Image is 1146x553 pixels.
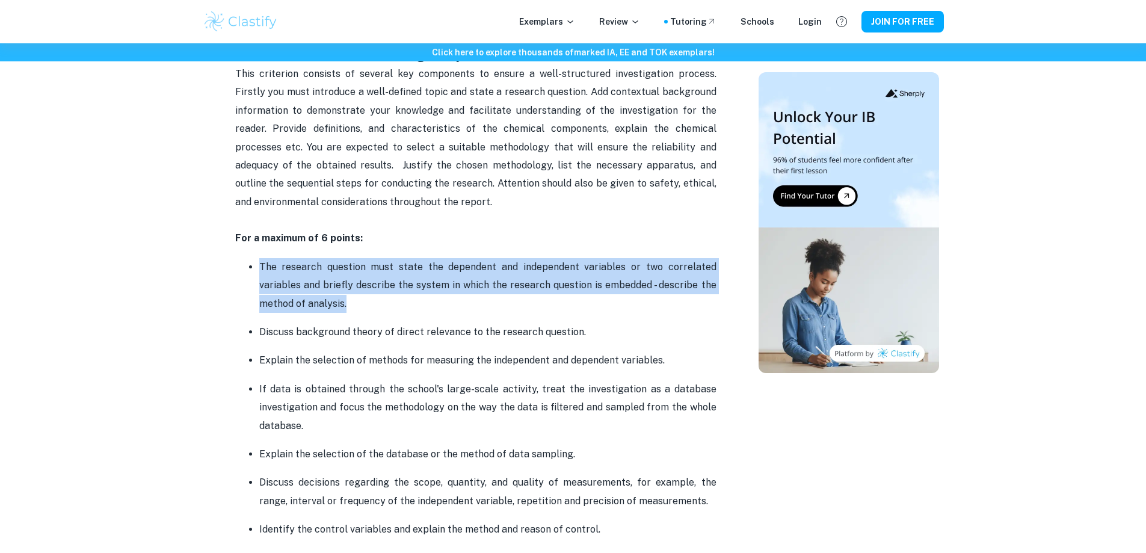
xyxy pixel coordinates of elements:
img: Clastify logo [203,10,279,34]
a: Login [798,15,822,28]
a: Tutoring [670,15,716,28]
p: Identify the control variables and explain the method and reason of control. [259,521,716,539]
strong: For a maximum of 6 points: [235,232,363,244]
p: The research question must state the dependent and independent variables or two correlated variab... [259,258,716,313]
p: Explain the selection of methods for measuring the independent and dependent variables. [259,351,716,369]
a: Schools [741,15,774,28]
span: This criterion consists of several key components to ensure a well-structured investigation proce... [235,68,719,208]
p: Exemplars [519,15,575,28]
p: Review [599,15,640,28]
p: Discuss decisions regarding the scope, quantity, and quality of measurements, for example, the ra... [259,474,716,510]
button: JOIN FOR FREE [861,11,944,32]
strong: Criterion A: Research Design - 6 points [235,46,499,63]
p: If data is obtained through the school's large-scale activity, treat the investigation as a datab... [259,380,716,435]
img: Thumbnail [759,72,939,373]
button: Help and Feedback [831,11,852,32]
h6: Click here to explore thousands of marked IA, EE and TOK exemplars ! [2,46,1144,59]
p: Discuss background theory of direct relevance to the research question. [259,323,716,341]
p: Explain the selection of the database or the method of data sampling. [259,445,716,463]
